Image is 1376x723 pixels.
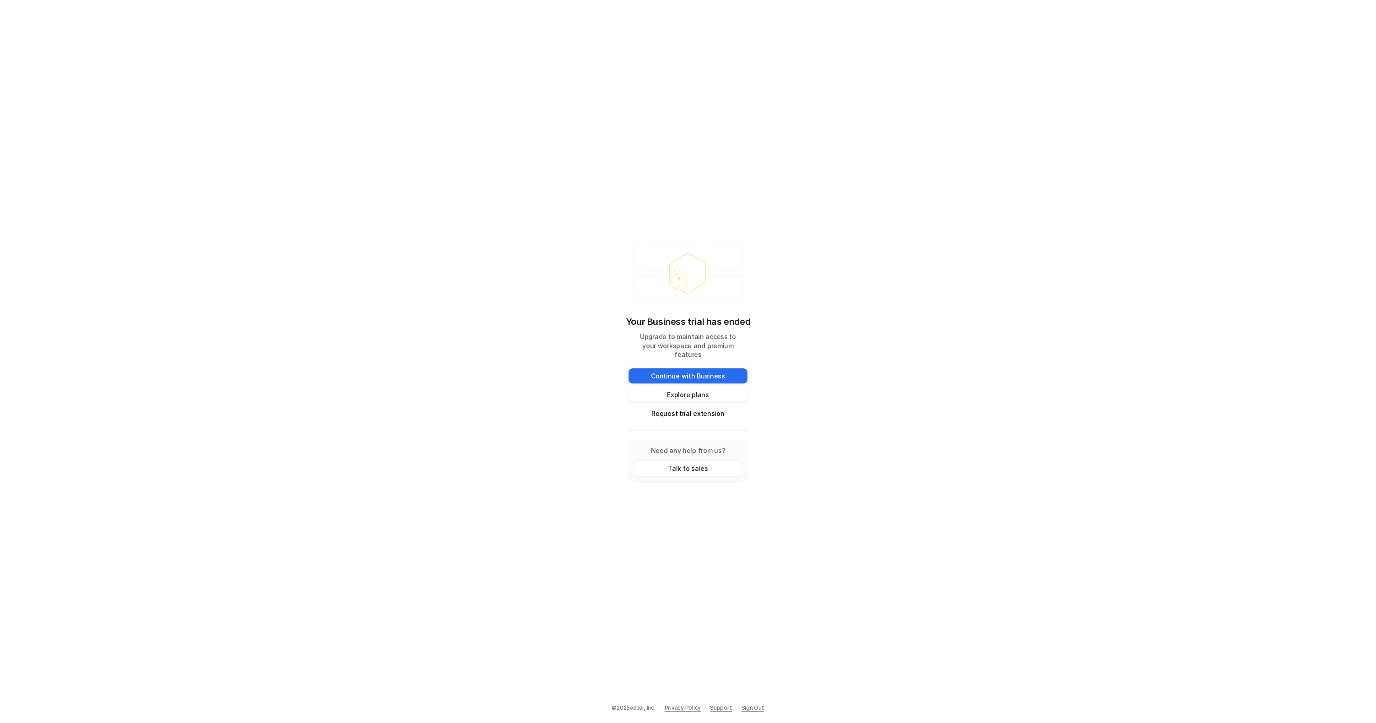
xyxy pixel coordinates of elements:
button: Talk to sales [634,461,742,476]
p: Upgrade to maintain access to your workspace and premium features [629,332,747,360]
a: Privacy Policy [665,704,701,712]
p: Your Business trial has ended [626,315,750,329]
button: Explore plans [629,387,747,402]
a: Sign Out [742,704,764,712]
span: Support [710,704,732,712]
button: Request trial extension [629,406,747,421]
p: © 2025 eesel, Inc. [612,704,655,712]
button: Continue with Business [629,368,747,383]
p: Need any help from us? [634,446,742,455]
